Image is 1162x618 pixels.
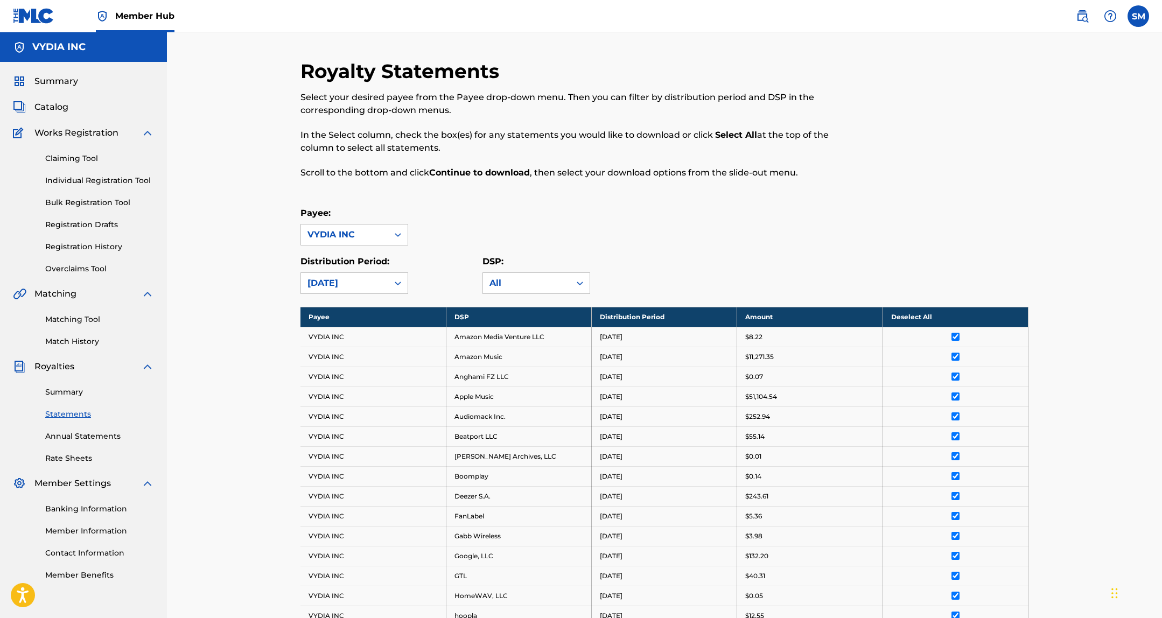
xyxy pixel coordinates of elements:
td: [DATE] [592,506,737,526]
div: Help [1100,5,1121,27]
p: $0.01 [745,452,761,461]
td: [DATE] [592,446,737,466]
div: [DATE] [307,277,382,290]
img: Summary [13,75,26,88]
td: Beatport LLC [446,426,591,446]
p: Scroll to the bottom and click , then select your download options from the slide-out menu. [300,166,861,179]
a: Individual Registration Tool [45,175,154,186]
td: Boomplay [446,466,591,486]
img: Catalog [13,101,26,114]
td: FanLabel [446,506,591,526]
td: VYDIA INC [300,347,446,367]
th: Deselect All [883,307,1028,327]
a: Statements [45,409,154,420]
td: Anghami FZ LLC [446,367,591,387]
td: [DATE] [592,406,737,426]
td: HomeWAV, LLC [446,586,591,606]
a: Bulk Registration Tool [45,197,154,208]
span: Royalties [34,360,74,373]
a: Registration History [45,241,154,252]
img: expand [141,360,154,373]
td: [DATE] [592,546,737,566]
td: [DATE] [592,426,737,446]
p: Select your desired payee from the Payee drop-down menu. Then you can filter by distribution peri... [300,91,861,117]
a: Member Information [45,525,154,537]
div: User Menu [1128,5,1149,27]
div: VYDIA INC [307,228,382,241]
p: $243.61 [745,491,768,501]
div: All [489,277,564,290]
td: VYDIA INC [300,506,446,526]
iframe: Chat Widget [1108,566,1162,618]
label: DSP: [482,256,503,266]
iframe: Resource Center [1132,425,1162,511]
img: Accounts [13,41,26,54]
img: MLC Logo [13,8,54,24]
td: Google, LLC [446,546,591,566]
td: [DATE] [592,367,737,387]
a: Matching Tool [45,314,154,325]
img: search [1076,10,1089,23]
td: [DATE] [592,327,737,347]
p: $252.94 [745,412,770,422]
h5: VYDIA INC [32,41,86,53]
p: In the Select column, check the box(es) for any statements you would like to download or click at... [300,129,861,154]
td: Amazon Media Venture LLC [446,327,591,347]
span: Summary [34,75,78,88]
a: Summary [45,387,154,398]
td: VYDIA INC [300,327,446,347]
img: Royalties [13,360,26,373]
td: [DATE] [592,526,737,546]
td: [DATE] [592,586,737,606]
span: Works Registration [34,127,118,139]
td: VYDIA INC [300,367,446,387]
a: Member Benefits [45,570,154,581]
img: Works Registration [13,127,27,139]
td: [DATE] [592,347,737,367]
p: $8.22 [745,332,762,342]
td: VYDIA INC [300,466,446,486]
td: [DATE] [592,486,737,506]
td: VYDIA INC [300,546,446,566]
p: $5.36 [745,511,762,521]
a: Banking Information [45,503,154,515]
div: Drag [1111,577,1118,609]
label: Distribution Period: [300,256,389,266]
a: Match History [45,336,154,347]
span: Member Hub [115,10,174,22]
td: VYDIA INC [300,426,446,446]
p: $0.05 [745,591,763,601]
a: Annual Statements [45,431,154,442]
td: GTL [446,566,591,586]
td: [PERSON_NAME] Archives, LLC [446,446,591,466]
p: $51,104.54 [745,392,777,402]
p: $55.14 [745,432,765,441]
td: Apple Music [446,387,591,406]
a: Registration Drafts [45,219,154,230]
th: Amount [737,307,883,327]
td: Audiomack Inc. [446,406,591,426]
td: Gabb Wireless [446,526,591,546]
img: Top Rightsholder [96,10,109,23]
td: VYDIA INC [300,387,446,406]
td: VYDIA INC [300,446,446,466]
a: SummarySummary [13,75,78,88]
th: Distribution Period [592,307,737,327]
p: $3.98 [745,531,762,541]
img: expand [141,477,154,490]
a: Public Search [1072,5,1093,27]
td: VYDIA INC [300,406,446,426]
h2: Royalty Statements [300,59,505,83]
td: [DATE] [592,566,737,586]
p: $0.14 [745,472,761,481]
strong: Continue to download [429,167,530,178]
label: Payee: [300,208,331,218]
a: Contact Information [45,547,154,559]
img: Matching [13,287,26,300]
td: Amazon Music [446,347,591,367]
span: Member Settings [34,477,111,490]
a: Claiming Tool [45,153,154,164]
th: Payee [300,307,446,327]
img: Member Settings [13,477,26,490]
